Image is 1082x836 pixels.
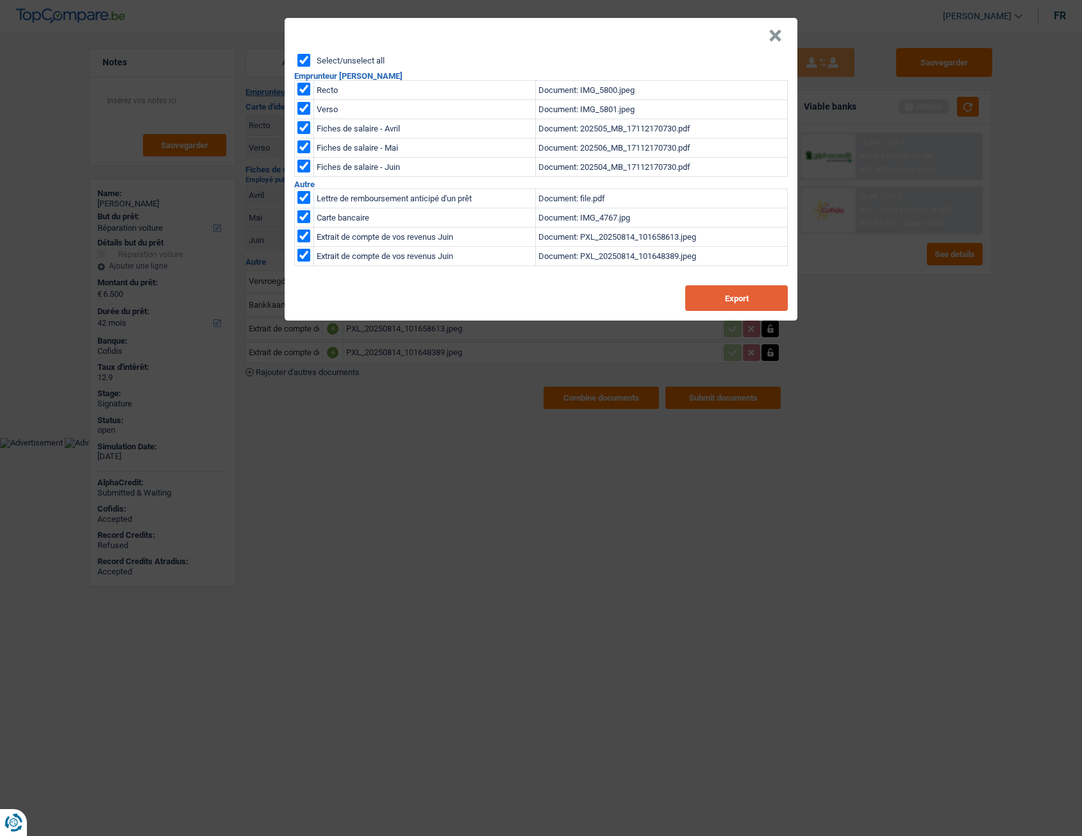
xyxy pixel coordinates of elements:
[314,138,536,158] td: Fiches de salaire - Mai
[314,228,536,247] td: Extrait de compte de vos revenus Juin
[294,180,788,188] h2: Autre
[314,247,536,266] td: Extrait de compte de vos revenus Juin
[536,138,788,158] td: Document: 202506_MB_17112170730.pdf
[536,189,788,208] td: Document: file.pdf
[314,119,536,138] td: Fiches de salaire - Avril
[685,285,788,311] button: Export
[536,100,788,119] td: Document: IMG_5801.jpeg
[294,72,788,80] h2: Emprunteur [PERSON_NAME]
[536,228,788,247] td: Document: PXL_20250814_101658613.jpeg
[314,100,536,119] td: Verso
[314,208,536,228] td: Carte bancaire
[314,81,536,100] td: Recto
[536,119,788,138] td: Document: 202505_MB_17112170730.pdf
[536,247,788,266] td: Document: PXL_20250814_101648389.jpeg
[317,56,385,65] label: Select/unselect all
[314,158,536,177] td: Fiches de salaire - Juin
[536,81,788,100] td: Document: IMG_5800.jpeg
[536,158,788,177] td: Document: 202504_MB_17112170730.pdf
[314,189,536,208] td: Lettre de remboursement anticipé d'un prêt
[536,208,788,228] td: Document: IMG_4767.jpg
[769,29,782,42] button: Close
